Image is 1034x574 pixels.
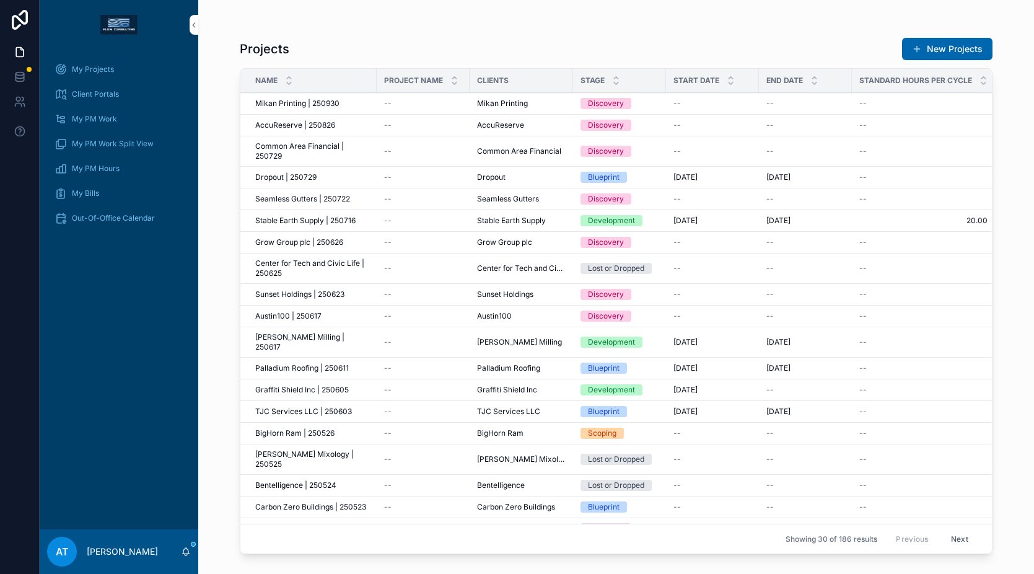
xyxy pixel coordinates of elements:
[859,385,988,395] a: --
[859,263,867,273] span: --
[255,332,369,352] a: [PERSON_NAME] Milling | 250617
[673,289,681,299] span: --
[255,428,335,438] span: BigHorn Ram | 250526
[255,237,369,247] a: Grow Group plc | 250626
[384,407,392,417] span: --
[384,428,462,438] a: --
[588,215,635,226] div: Development
[477,337,562,347] span: [PERSON_NAME] Milling
[255,385,349,395] span: Graffiti Shield Inc | 250605
[673,172,751,182] a: [DATE]
[477,99,528,108] span: Mikan Printing
[673,480,681,490] span: --
[255,502,366,512] span: Carbon Zero Buildings | 250523
[766,172,791,182] span: [DATE]
[384,289,462,299] a: --
[766,480,774,490] span: --
[47,58,191,81] a: My Projects
[384,216,392,226] span: --
[766,289,774,299] span: --
[384,263,462,273] a: --
[673,172,698,182] span: [DATE]
[859,363,867,373] span: --
[581,384,659,395] a: Development
[673,99,681,108] span: --
[581,76,605,86] span: Stage
[673,99,751,108] a: --
[581,237,659,248] a: Discovery
[673,311,681,321] span: --
[255,258,369,278] span: Center for Tech and Civic Life | 250625
[673,363,751,373] a: [DATE]
[766,172,844,182] a: [DATE]
[588,406,620,417] div: Blueprint
[766,385,844,395] a: --
[477,76,509,86] span: Clients
[786,534,877,544] span: Showing 30 of 186 results
[581,337,659,348] a: Development
[477,407,540,417] span: TJC Services LLC
[673,428,681,438] span: --
[766,263,774,273] span: --
[384,311,462,321] a: --
[673,216,751,226] a: [DATE]
[673,385,751,395] a: [DATE]
[766,99,844,108] a: --
[859,194,988,204] a: --
[581,311,659,322] a: Discovery
[588,384,635,395] div: Development
[56,544,68,559] span: AT
[384,172,462,182] a: --
[902,38,992,60] button: New Projects
[255,99,369,108] a: Mikan Printing | 250930
[766,311,774,321] span: --
[766,99,774,108] span: --
[384,237,392,247] span: --
[255,311,369,321] a: Austin100 | 250617
[477,385,537,395] span: Graffiti Shield Inc
[588,501,620,513] div: Blueprint
[384,454,392,464] span: --
[673,237,751,247] a: --
[255,502,369,512] a: Carbon Zero Buildings | 250523
[673,407,698,417] span: [DATE]
[255,428,369,438] a: BigHorn Ram | 250526
[477,99,566,108] a: Mikan Printing
[477,120,524,130] span: AccuReserve
[384,120,392,130] span: --
[477,216,546,226] span: Stable Earth Supply
[859,363,988,373] a: --
[766,454,774,464] span: --
[384,120,462,130] a: --
[477,311,512,321] span: Austin100
[859,407,988,417] a: --
[581,454,659,465] a: Lost or Dropped
[477,146,566,156] a: Common Area Financial
[673,502,681,512] span: --
[766,311,844,321] a: --
[384,363,392,373] span: --
[673,237,681,247] span: --
[255,289,369,299] a: Sunset Holdings | 250623
[477,502,566,512] a: Carbon Zero Buildings
[47,157,191,180] a: My PM Hours
[859,337,867,347] span: --
[477,311,566,321] a: Austin100
[477,172,506,182] span: Dropout
[766,216,844,226] a: [DATE]
[255,216,356,226] span: Stable Earth Supply | 250716
[255,407,369,417] a: TJC Services LLC | 250603
[859,289,988,299] a: --
[477,289,566,299] a: Sunset Holdings
[477,454,566,464] a: [PERSON_NAME] Mixology
[673,454,751,464] a: --
[384,99,462,108] a: --
[766,502,844,512] a: --
[384,263,392,273] span: --
[766,363,791,373] span: [DATE]
[255,480,369,490] a: Bentelligence | 250524
[859,172,867,182] span: --
[859,216,988,226] a: 20.00
[673,146,751,156] a: --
